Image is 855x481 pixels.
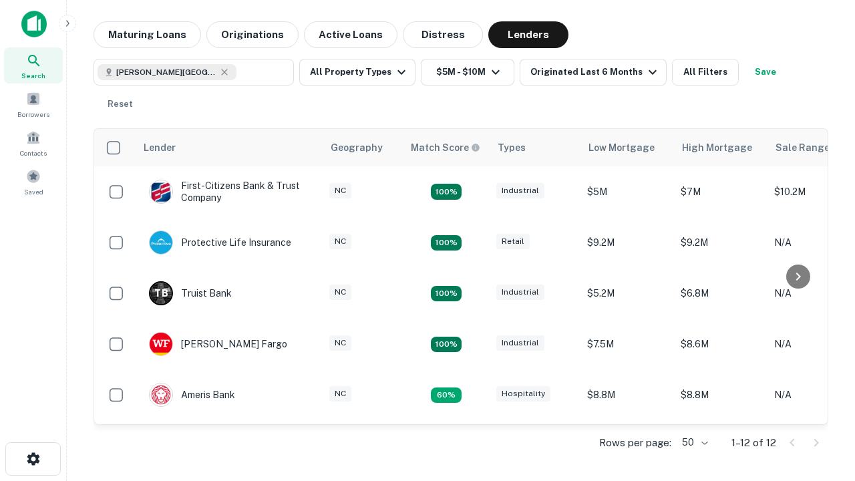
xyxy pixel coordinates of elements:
[329,285,351,300] div: NC
[411,140,478,155] h6: Match Score
[498,140,526,156] div: Types
[496,234,530,249] div: Retail
[496,285,544,300] div: Industrial
[490,129,580,166] th: Types
[580,319,674,369] td: $7.5M
[149,281,232,305] div: Truist Bank
[431,235,462,251] div: Matching Properties: 2, hasApolloMatch: undefined
[674,166,767,217] td: $7M
[20,148,47,158] span: Contacts
[4,164,63,200] a: Saved
[580,166,674,217] td: $5M
[731,435,776,451] p: 1–12 of 12
[431,337,462,353] div: Matching Properties: 2, hasApolloMatch: undefined
[149,332,287,356] div: [PERSON_NAME] Fargo
[520,59,667,86] button: Originated Last 6 Months
[99,91,142,118] button: Reset
[4,86,63,122] a: Borrowers
[580,217,674,268] td: $9.2M
[580,369,674,420] td: $8.8M
[682,140,752,156] div: High Mortgage
[21,70,45,81] span: Search
[150,333,172,355] img: picture
[154,287,168,301] p: T B
[580,420,674,471] td: $9.2M
[421,59,514,86] button: $5M - $10M
[677,433,710,452] div: 50
[530,64,661,80] div: Originated Last 6 Months
[674,319,767,369] td: $8.6M
[674,217,767,268] td: $9.2M
[329,234,351,249] div: NC
[136,129,323,166] th: Lender
[403,21,483,48] button: Distress
[588,140,655,156] div: Low Mortgage
[149,383,235,407] div: Ameris Bank
[329,386,351,402] div: NC
[4,125,63,161] a: Contacts
[304,21,397,48] button: Active Loans
[149,230,291,255] div: Protective Life Insurance
[674,369,767,420] td: $8.8M
[150,180,172,203] img: picture
[580,268,674,319] td: $5.2M
[411,140,480,155] div: Capitalize uses an advanced AI algorithm to match your search with the best lender. The match sco...
[403,129,490,166] th: Capitalize uses an advanced AI algorithm to match your search with the best lender. The match sco...
[599,435,671,451] p: Rows per page:
[329,335,351,351] div: NC
[149,180,309,204] div: First-citizens Bank & Trust Company
[674,420,767,471] td: $9.2M
[776,140,830,156] div: Sale Range
[488,21,568,48] button: Lenders
[21,11,47,37] img: capitalize-icon.png
[299,59,415,86] button: All Property Types
[674,129,767,166] th: High Mortgage
[674,268,767,319] td: $6.8M
[323,129,403,166] th: Geography
[206,21,299,48] button: Originations
[580,129,674,166] th: Low Mortgage
[116,66,216,78] span: [PERSON_NAME][GEOGRAPHIC_DATA], [GEOGRAPHIC_DATA]
[150,383,172,406] img: picture
[331,140,383,156] div: Geography
[672,59,739,86] button: All Filters
[431,184,462,200] div: Matching Properties: 2, hasApolloMatch: undefined
[329,183,351,198] div: NC
[144,140,176,156] div: Lender
[496,183,544,198] div: Industrial
[4,47,63,84] a: Search
[94,21,201,48] button: Maturing Loans
[431,387,462,404] div: Matching Properties: 1, hasApolloMatch: undefined
[24,186,43,197] span: Saved
[496,386,550,402] div: Hospitality
[744,59,787,86] button: Save your search to get updates of matches that match your search criteria.
[496,335,544,351] div: Industrial
[788,331,855,395] iframe: Chat Widget
[150,231,172,254] img: picture
[17,109,49,120] span: Borrowers
[431,286,462,302] div: Matching Properties: 3, hasApolloMatch: undefined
